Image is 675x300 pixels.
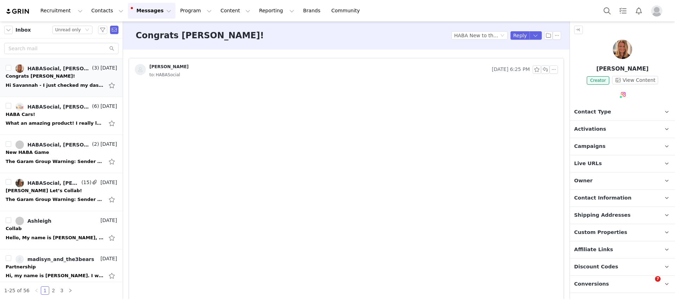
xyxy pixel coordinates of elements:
span: Inbox [15,26,31,34]
li: 2 [49,286,58,295]
button: Notifications [631,3,647,19]
img: 477b8b9a-14af-42fc-9dcd-08df45e36acf.jpg [15,103,24,111]
img: instagram.svg [621,92,626,97]
a: Community [327,3,367,19]
button: Messages [128,3,175,19]
span: Custom Properties [574,229,627,236]
div: [PERSON_NAME] [DATE] 6:25 PMto:HABASocial [129,58,564,84]
a: Brands [299,3,327,19]
div: HABASocial, [PERSON_NAME], [PERSON_NAME], [PERSON_NAME], Team [PERSON_NAME] [27,180,80,186]
i: icon: right [68,288,72,293]
span: Contact Information [574,194,631,202]
span: Shipping Addresses [574,211,631,219]
span: Owner [574,177,593,185]
button: Reporting [255,3,298,19]
span: Send Email [110,26,118,34]
button: Reply [510,31,530,40]
li: 3 [58,286,66,295]
div: Hi Savannah - I just checked my dashboard and it looks like my instagram isn't syncing properly s... [6,82,104,89]
h3: Congrats [PERSON_NAME]! [136,29,264,42]
a: 1 [41,287,49,294]
button: Program [176,3,216,19]
div: Ken x HABA Let’s Collab! [6,187,82,194]
p: [PERSON_NAME] [570,65,675,73]
i: icon: down [85,28,89,33]
img: placeholder-profile.jpg [651,5,662,17]
span: (15) [80,179,91,186]
a: Tasks [615,3,631,19]
span: Live URLs [574,160,602,168]
div: HABASocial, [PERSON_NAME] [27,104,91,110]
img: placeholder-contacts.jpeg [135,64,146,75]
div: Partnership [6,263,36,270]
img: placeholder-contacts.jpeg [15,255,24,263]
img: Mackenzie Mercado [613,40,632,59]
a: HABASocial, [PERSON_NAME], [PERSON_NAME] [15,141,91,149]
li: 1 [41,286,49,295]
span: Campaigns [574,143,605,150]
div: Hello, My name is Ashleigh, I am full time stay at home and homeschool mama of four, ages 14, 6, ... [6,234,104,241]
a: HABASocial, [PERSON_NAME], [PERSON_NAME], [PERSON_NAME], Team [PERSON_NAME] [15,179,80,187]
span: 7 [655,276,661,282]
button: View Content [612,76,658,84]
img: 4da6d2db-a30d-402d-bda9-a70771daebf6.jpg [15,64,24,73]
img: 5f9bbfbb-ed81-4114-ac47-a4b39fc8002e.jpg [15,179,24,187]
span: Creator [587,76,610,85]
a: HABASocial, [PERSON_NAME] [15,64,91,73]
button: Content [216,3,255,19]
span: Conversions [574,280,609,288]
div: HABASocial, [PERSON_NAME], [PERSON_NAME] [27,142,91,148]
div: HABA New to the Shop [454,32,499,39]
button: Recruitment [36,3,87,19]
div: HABASocial, [PERSON_NAME] [27,66,91,71]
div: Congrats Mackenzie! [6,73,75,80]
button: Contacts [87,3,128,19]
div: The Garam Group Warning: Sender @media​.dani​.standring@gmail​.com has never sent any emails to y... [6,158,104,165]
iframe: Intercom live chat [641,276,657,293]
li: Previous Page [32,286,41,295]
a: [PERSON_NAME] [135,64,189,75]
a: 2 [50,287,57,294]
div: [PERSON_NAME] [149,64,189,70]
li: 1-25 of 56 [4,286,30,295]
div: Ashleigh [27,218,51,224]
li: Next Page [66,286,75,295]
div: HABA Cars! [6,111,35,118]
a: Ashleigh [15,217,51,225]
div: Hi, my name is Shelly. I would love to partner with you. I share family content on my social medi... [6,272,104,279]
span: Discount Codes [574,263,618,271]
button: Profile [647,5,669,17]
span: [DATE] 6:25 PM [492,65,530,74]
div: madisyn_and_the3bears [27,256,94,262]
a: HABASocial, [PERSON_NAME] [15,103,91,111]
span: Affiliate Links [574,246,613,254]
a: 3 [58,287,66,294]
div: The Garam Group Warning: Sender @regan​.haarala@teamwass​.com is not yet trusted by your organiza... [6,196,104,203]
div: New HABA Game [6,149,49,156]
div: Unread only [55,26,81,34]
a: madisyn_and_the3bears [15,255,94,263]
input: Search mail [4,43,118,54]
img: grin logo [6,8,30,15]
span: Activations [574,125,606,133]
div: Collab [6,225,21,232]
span: Contact Type [574,108,611,116]
i: icon: left [34,288,39,293]
div: What an amazing product! I really love how it can transform into so many different configurations... [6,120,104,127]
i: icon: search [109,46,114,51]
button: Search [599,3,615,19]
